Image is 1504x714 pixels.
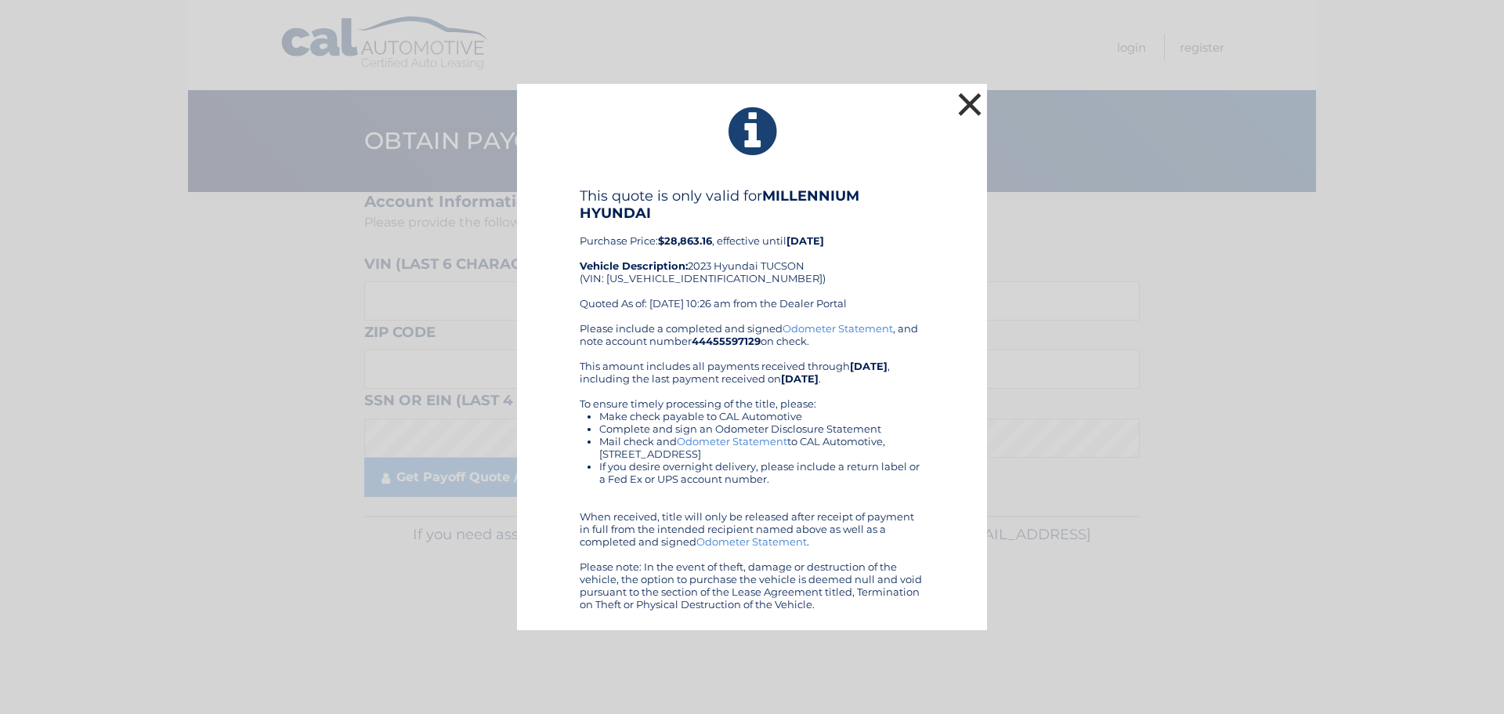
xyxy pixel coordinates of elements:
[677,435,787,448] a: Odometer Statement
[658,234,712,247] b: $28,863.16
[580,187,859,222] b: MILLENNIUM HYUNDAI
[696,535,807,548] a: Odometer Statement
[599,410,924,422] li: Make check payable to CAL Automotive
[599,460,924,485] li: If you desire overnight delivery, please include a return label or a Fed Ex or UPS account number.
[850,360,888,372] b: [DATE]
[781,372,819,385] b: [DATE]
[580,322,924,611] div: Please include a completed and signed , and note account number on check. This amount includes al...
[580,187,924,322] div: Purchase Price: , effective until 2023 Hyundai TUCSON (VIN: [US_VEHICLE_IDENTIFICATION_NUMBER]) Q...
[692,335,761,347] b: 44455597129
[580,259,688,272] strong: Vehicle Description:
[599,435,924,460] li: Mail check and to CAL Automotive, [STREET_ADDRESS]
[580,187,924,222] h4: This quote is only valid for
[786,234,824,247] b: [DATE]
[599,422,924,435] li: Complete and sign an Odometer Disclosure Statement
[954,89,985,120] button: ×
[783,322,893,335] a: Odometer Statement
